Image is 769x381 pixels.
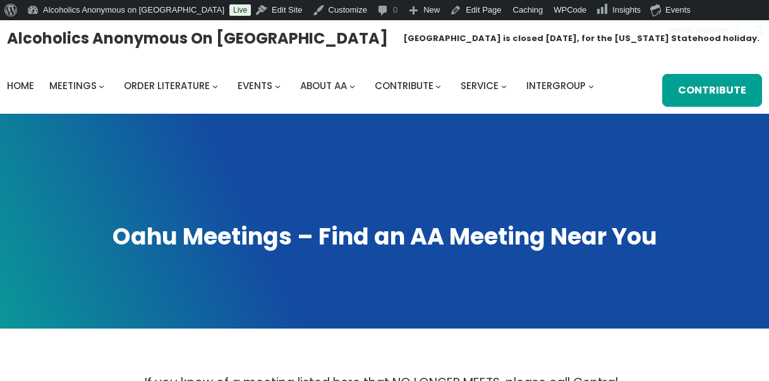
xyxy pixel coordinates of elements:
a: Meetings [49,77,97,95]
span: Events [238,79,272,92]
button: Events submenu [275,83,281,88]
span: Manager [696,25,728,35]
button: About AA submenu [349,83,355,88]
button: Service submenu [501,83,507,88]
a: Intergroup [526,77,586,95]
button: Contribute submenu [435,83,441,88]
button: Order Literature submenu [212,83,218,88]
button: Intergroup submenu [588,83,594,88]
span: Meetings [49,79,97,92]
h1: Oahu Meetings – Find an AA Meeting Near You [12,221,756,253]
span: Service [461,79,499,92]
span: Contribute [375,79,433,92]
a: Contribute [375,77,433,95]
a: Home [7,77,34,95]
span: Home [7,79,34,92]
a: Service [461,77,499,95]
a: Events [238,77,272,95]
a: Contribute [662,74,762,107]
span: About AA [300,79,347,92]
a: Alcoholics Anonymous on [GEOGRAPHIC_DATA] [7,25,388,52]
span: Intergroup [526,79,586,92]
a: Live [229,4,251,16]
nav: Intergroup [7,77,598,95]
a: About AA [300,77,347,95]
button: Meetings submenu [99,83,104,88]
a: Howdy, [664,20,749,40]
span: Order Literature [124,79,210,92]
h1: [GEOGRAPHIC_DATA] is closed [DATE], for the [US_STATE] Statehood holiday. [403,32,760,45]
